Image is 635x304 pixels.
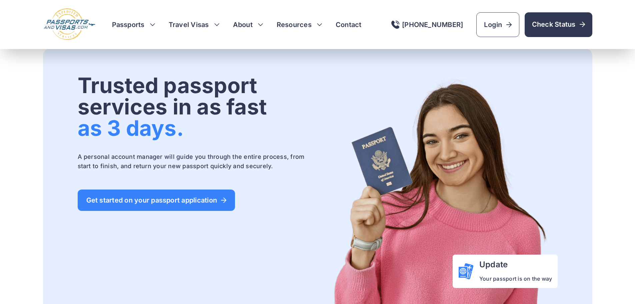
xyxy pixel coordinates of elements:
span: Login [484,20,511,29]
a: Login [476,12,519,37]
h3: Resources [277,20,322,29]
a: [PHONE_NUMBER] [391,21,463,29]
h3: Travel Visas [169,20,220,29]
a: Get started on your passport application [78,190,235,211]
p: A personal account manager will guide you through the entire process, from start to finish, and r... [78,152,316,171]
h1: Trusted passport services in as fast [78,75,316,139]
a: Check Status [525,12,592,37]
h4: Update [479,260,552,269]
span: as 3 days. [78,115,184,141]
p: Your passport is on the way [479,275,552,283]
h3: Passports [112,20,155,29]
a: Contact [336,20,362,29]
img: Logo [43,8,96,41]
a: About [233,20,253,29]
span: Get started on your passport application [86,197,227,204]
span: Check Status [532,20,585,29]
